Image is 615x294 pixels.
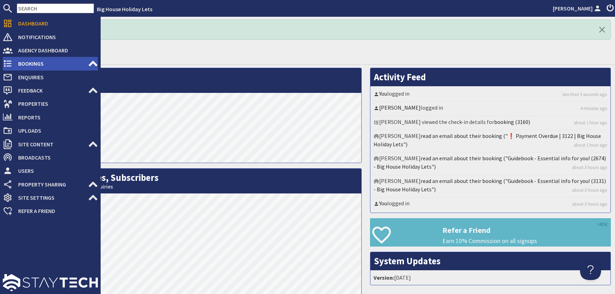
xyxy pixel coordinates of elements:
li: logged in [372,88,609,102]
input: SEARCH [17,3,94,13]
span: Users [13,165,98,176]
li: [DATE] [372,272,609,283]
p: Earn 10% Commission on all signups [442,236,610,245]
small: This Month: 2 Bookings, 13 Enquiries [25,183,358,190]
iframe: Toggle Customer Support [580,259,601,280]
a: Uploads [3,125,98,136]
a: about 3 hours ago [572,187,607,193]
span: Broadcasts [13,152,98,163]
li: [PERSON_NAME] viewed the check-in details for [372,116,609,130]
span: Enquiries [13,72,98,83]
h2: Bookings, Enquiries, Subscribers [21,169,361,193]
span: Properties [13,98,98,109]
a: Refer a Friend [3,205,98,216]
a: [PERSON_NAME] [553,4,602,13]
a: less than 5 seconds ago [563,91,607,98]
a: Users [3,165,98,176]
a: read an email about their booking ("Guidebook - Essential info for you! (3131) - Big House Holida... [374,177,606,193]
a: about 1 hour ago [574,142,607,148]
strong: Version: [374,274,394,281]
li: [PERSON_NAME] [372,175,609,198]
a: Activity Feed [374,71,426,83]
li: [PERSON_NAME] [372,153,609,175]
a: Refer a Friend Earn 10% Commission on all signups [370,218,611,247]
a: Notifications [3,31,98,43]
a: Property Sharing [3,179,98,190]
a: You [379,200,387,207]
span: Feedback [13,85,88,96]
a: read an email about their booking ("❗ Payment Overdue | 3122 | Big House Holiday Lets") [374,132,601,148]
span: Notifications [13,31,98,43]
a: Properties [3,98,98,109]
span: Reports [13,112,98,123]
a: Enquiries [3,72,98,83]
span: Bookings [13,58,88,69]
a: [PERSON_NAME] [379,104,421,111]
a: Reports [3,112,98,123]
span: Site Settings [13,192,88,203]
a: booking (3160) [494,118,530,125]
img: staytech_l_w-4e588a39d9fa60e82540d7cfac8cfe4b7147e857d3e8dbdfbd41c59d52db0ec4.svg [3,274,98,291]
a: HIDE [598,221,608,228]
a: System Updates [374,255,441,267]
a: Broadcasts [3,152,98,163]
a: Bookings [3,58,98,69]
a: Dashboard [3,18,98,29]
div: Logged In! Hello! [21,20,611,40]
a: Big House Holiday Lets [97,6,152,13]
a: You [379,90,387,97]
span: Uploads [13,125,98,136]
a: 4 minutes ago [580,105,607,112]
span: Dashboard [13,18,98,29]
span: Refer a Friend [13,205,98,216]
a: about 1 hour ago [574,119,607,126]
a: Feedback [3,85,98,96]
li: [PERSON_NAME] [372,130,609,153]
li: logged in [372,102,609,116]
span: Site Content [13,139,88,150]
span: Property Sharing [13,179,88,190]
small: This Month: 3858 Visits [25,83,358,89]
a: Agency Dashboard [3,45,98,56]
a: about 3 hours ago [572,164,607,171]
h3: Refer a Friend [442,226,610,235]
a: Site Settings [3,192,98,203]
li: logged in [372,198,609,211]
span: Agency Dashboard [13,45,98,56]
a: about 3 hours ago [572,201,607,207]
h2: Visits per Day [21,68,361,93]
a: Site Content [3,139,98,150]
a: read an email about their booking ("Guidebook - Essential info for you! (2674) - Big House Holida... [374,155,606,170]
